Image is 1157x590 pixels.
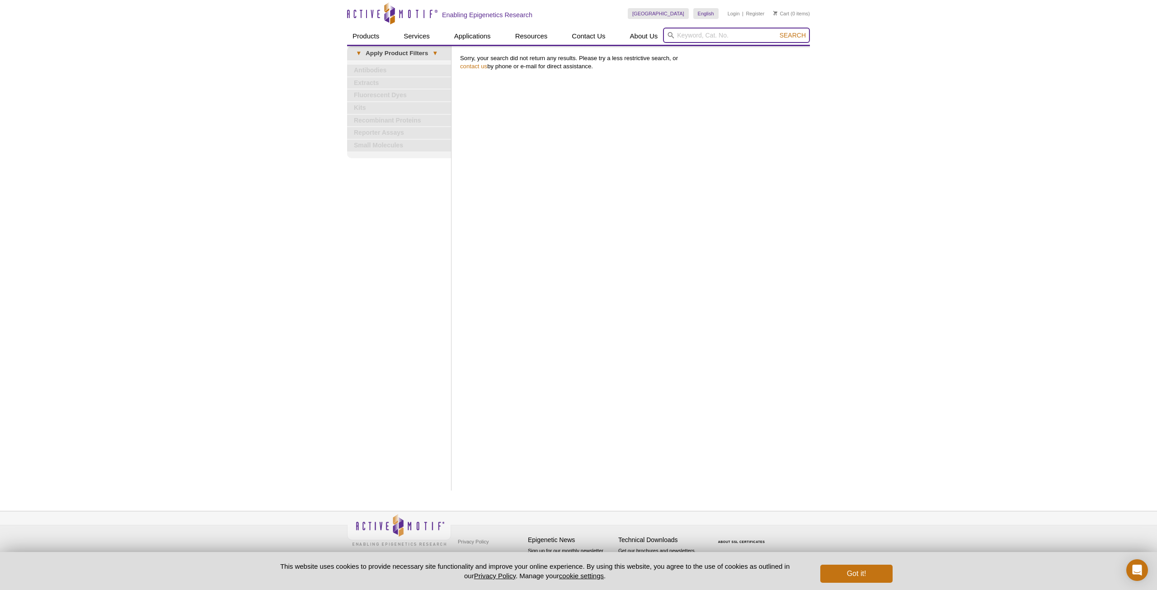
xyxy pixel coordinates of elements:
a: contact us [460,63,487,70]
h4: Technical Downloads [618,536,704,544]
img: Active Motif, [347,511,451,548]
a: Extracts [347,77,451,89]
a: [GEOGRAPHIC_DATA] [628,8,689,19]
a: Kits [347,102,451,114]
a: Terms & Conditions [456,548,503,562]
button: Got it! [820,565,893,583]
p: Sign up for our monthly newsletter highlighting recent publications in the field of epigenetics. [528,547,614,578]
span: Search [780,32,806,39]
a: Contact Us [566,28,611,45]
button: cookie settings [559,572,604,580]
p: Sorry, your search did not return any results. Please try a less restrictive search, or by phone ... [460,54,805,71]
table: Click to Verify - This site chose Symantec SSL for secure e-commerce and confidential communicati... [709,527,776,547]
span: ▾ [428,49,442,57]
a: Privacy Policy [474,572,516,580]
a: Products [347,28,385,45]
li: | [742,8,743,19]
a: ▾Apply Product Filters▾ [347,46,451,61]
a: Resources [510,28,553,45]
p: Get our brochures and newsletters, or request them by mail. [618,547,704,570]
a: Cart [773,10,789,17]
img: Your Cart [773,11,777,15]
a: Services [398,28,435,45]
span: ▾ [352,49,366,57]
a: ABOUT SSL CERTIFICATES [718,540,765,543]
p: This website uses cookies to provide necessary site functionality and improve your online experie... [264,562,805,581]
a: Register [746,10,764,17]
a: Login [728,10,740,17]
a: Reporter Assays [347,127,451,139]
a: Small Molecules [347,140,451,151]
a: Privacy Policy [456,535,491,548]
a: Fluorescent Dyes [347,90,451,101]
h2: Enabling Epigenetics Research [442,11,532,19]
a: Recombinant Proteins [347,115,451,127]
a: About Us [625,28,663,45]
div: Open Intercom Messenger [1126,559,1148,581]
li: (0 items) [773,8,810,19]
h4: Epigenetic News [528,536,614,544]
a: English [693,8,719,19]
button: Search [777,31,809,39]
a: Antibodies [347,65,451,76]
a: Applications [449,28,496,45]
input: Keyword, Cat. No. [663,28,810,43]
